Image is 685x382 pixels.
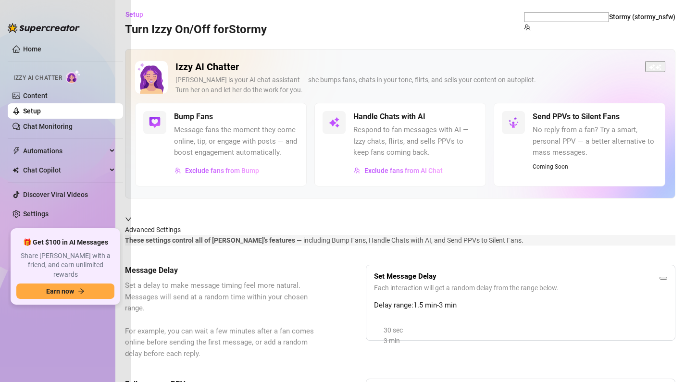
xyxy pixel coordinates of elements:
[13,74,62,83] span: Izzy AI Chatter
[524,24,531,31] span: team
[23,123,73,130] a: Chat Monitoring
[175,61,637,73] h2: Izzy AI Chatter
[185,167,259,174] span: Exclude fans from Bump
[23,107,41,115] a: Setup
[533,124,657,159] span: No reply from a fan? Try a smart, personal PPV — a better alternative to mass messages.
[353,111,425,123] h5: Handle Chats with AI
[297,236,523,244] span: — including Bump Fans, Handle Chats with AI, and Send PPVs to Silent Fans.
[125,265,318,276] h5: Message Delay
[125,11,143,18] span: Setup
[125,7,151,22] button: Setup
[353,163,443,178] button: Exclude fans from AI Chat
[149,117,161,128] img: svg%3e
[125,236,297,244] span: These settings control all of [PERSON_NAME]'s features
[374,300,667,311] span: Delay range: 1.5 min - 3 min
[125,22,267,37] h3: Turn Izzy On/Off for Stormy
[8,23,80,33] img: logo-BBDzfeDw.svg
[46,287,74,295] span: Earn now
[533,162,568,172] span: Coming Soon
[655,64,661,71] img: svg%3e
[174,167,181,174] img: svg%3e
[384,325,658,335] div: 30 sec
[533,111,620,123] h5: Send PPVs to Silent Fans
[125,280,318,359] span: Set a delay to make message timing feel more natural. Messages will send at a random time within ...
[135,61,168,94] img: Izzy AI Chatter
[16,251,114,280] span: Share [PERSON_NAME] with a friend, and earn unlimited rewards
[353,124,478,159] span: Respond to fan messages with AI — Izzy chats, flirts, and sells PPVs to keep fans coming back.
[23,210,49,218] a: Settings
[12,167,19,173] img: Chat Copilot
[609,13,675,21] span: Stormy (stormy_nsfw)
[23,45,41,53] a: Home
[175,75,637,95] div: [PERSON_NAME] is your AI chat assistant — she bumps fans, chats in your tone, flirts, and sells y...
[23,162,107,178] span: Chat Copilot
[354,167,361,174] img: svg%3e
[374,272,436,281] strong: Set Message Delay
[23,92,48,99] a: Content
[374,283,667,293] span: Each interaction will get a random delay from the range below.
[23,238,108,247] span: 🎁 Get $100 in AI Messages
[328,117,340,128] img: svg%3e
[174,163,260,178] button: Exclude fans from Bump
[125,214,675,224] div: expanded
[508,117,519,128] img: svg%3e
[174,124,299,159] span: Message fans the moment they come online, tip, or engage with posts — and boost engagement automa...
[16,283,114,299] button: Earn nowarrow-right
[23,191,88,198] a: Discover Viral Videos
[649,64,655,71] img: svg%3e
[12,147,20,155] span: thunderbolt
[125,226,181,234] span: Advanced Settings
[23,143,107,159] span: Automations
[66,70,81,84] img: AI Chatter
[78,288,85,295] span: arrow-right
[364,167,443,174] span: Exclude fans from AI Chat
[384,335,658,346] div: 3 min
[174,111,213,123] h5: Bump Fans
